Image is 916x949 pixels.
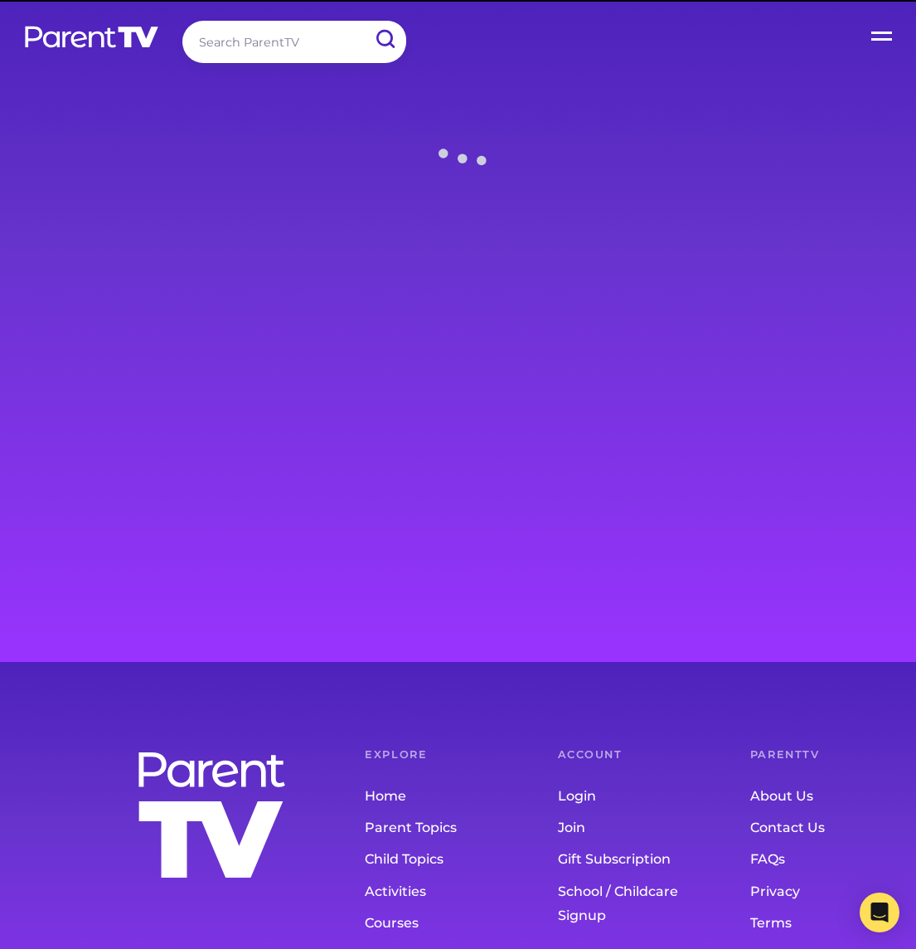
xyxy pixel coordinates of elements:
a: Activities [365,876,491,908]
a: Terms [750,908,876,939]
a: Parent Topics [365,812,491,844]
a: Home [365,781,491,812]
img: parenttv-logo-stacked-white.f9d0032.svg [133,748,290,883]
a: Child Topics [365,844,491,876]
a: Join [558,812,684,844]
a: Privacy [750,876,876,908]
h6: Explore [365,750,491,761]
div: Open Intercom Messenger [860,893,899,932]
a: Courses [365,908,491,939]
a: FAQs [750,844,876,876]
input: Submit [363,21,406,58]
img: parenttv-logo-white.4c85aaf.svg [23,25,160,49]
a: Gift Subscription [558,844,684,876]
input: Search ParentTV [182,21,406,63]
a: Login [558,781,684,812]
a: About Us [750,781,876,812]
h6: Account [558,750,684,761]
a: School / Childcare Signup [558,876,684,932]
h6: ParentTV [750,750,876,761]
a: Contact Us [750,812,876,844]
